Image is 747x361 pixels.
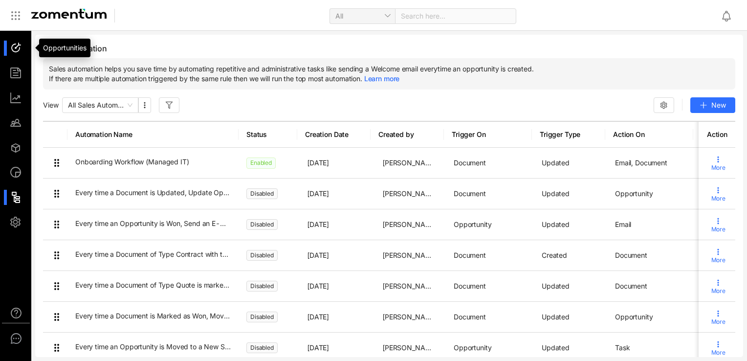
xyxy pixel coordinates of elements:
[75,311,231,321] span: Every time a Document is Marked as Won, Move the Opportunity to Won
[542,281,597,291] span: Updated
[615,220,685,229] span: Email
[68,98,132,113] span: All Sales Automations
[382,189,436,199] span: [PERSON_NAME]
[542,189,597,199] span: Updated
[246,250,278,261] span: Disabled
[454,250,524,260] span: Document
[307,343,363,353] span: [DATE]
[307,250,363,260] span: [DATE]
[31,9,107,19] img: Zomentum Logo
[711,163,725,172] span: More
[75,345,231,353] a: Every time an Opportunity is Moved to a New Stage, Create a Task
[454,343,524,353] span: Opportunity
[307,312,363,322] span: [DATE]
[699,121,735,148] th: Action
[454,220,524,229] span: Opportunity
[307,158,363,168] span: [DATE]
[39,39,90,57] div: Opportunities
[711,348,725,357] span: More
[49,74,399,83] span: If there are multiple automation triggered by the same rule then we will run the top most automat...
[382,343,436,353] span: [PERSON_NAME]
[615,158,685,168] span: Email, Document
[382,158,436,168] span: [PERSON_NAME]
[67,121,239,148] th: Automation Name
[75,252,231,261] a: Every time a Document of Type Contract with the name “Standard MSA” is created, Send the Document...
[542,220,597,229] span: Updated
[711,225,725,234] span: More
[615,343,685,353] span: Task
[246,312,278,322] span: Disabled
[615,250,685,260] span: Document
[239,121,297,148] th: Status
[615,281,685,291] span: Document
[454,189,524,199] span: Document
[542,343,597,353] span: Updated
[382,281,436,291] span: [PERSON_NAME]
[542,250,597,260] span: Created
[75,342,231,352] span: Every time an Opportunity is Moved to a New Stage, Create a Task
[690,97,735,113] button: New
[246,188,278,199] span: Disabled
[711,256,725,265] span: More
[542,158,597,168] span: Updated
[75,188,231,198] span: Every time a Document is Updated, Update Opportunity Estimated Value with Document Grand Total
[246,219,278,230] span: Disabled
[335,9,390,23] span: All
[711,317,725,326] span: More
[75,222,231,230] a: Every time an Opportunity is Won, Send an E-mail
[711,194,725,203] span: More
[246,342,278,353] span: Disabled
[246,158,276,169] span: Enabled
[454,281,524,291] span: Document
[75,219,231,228] span: Every time an Opportunity is Won, Send an E-mail
[542,312,597,322] span: Updated
[75,314,231,322] a: Every time a Document is Marked as Won, Move the Opportunity to Won
[454,158,524,168] span: Document
[246,281,278,292] span: Disabled
[711,287,725,295] span: More
[307,189,363,199] span: [DATE]
[711,100,726,110] span: New
[382,250,436,260] span: [PERSON_NAME]
[75,249,231,259] span: Every time a Document of Type Contract with the name “Standard MSA” is created, Send the Document...
[43,43,735,54] span: Sales Automation
[444,121,532,148] th: Trigger On
[615,312,685,322] span: Opportunity
[605,121,693,148] th: Action On
[75,191,231,199] a: Every time a Document is Updated, Update Opportunity Estimated Value with Document Grand Total
[532,121,605,148] th: Trigger Type
[382,220,436,229] span: [PERSON_NAME]
[454,312,524,322] span: Document
[49,65,534,73] span: Sales automation helps you save time by automating repetitive and administrative tasks like sendi...
[75,157,231,167] span: Onboarding Workflow (Managed IT)
[307,281,363,291] span: [DATE]
[297,121,371,148] th: Creation Date
[371,121,444,148] th: Created by
[307,220,363,229] span: [DATE]
[382,312,436,322] span: [PERSON_NAME]
[75,160,231,168] a: Onboarding Workflow (Managed IT)
[75,283,231,292] a: Every time a Document of Type Quote is marked as Won, Create a Document of Type Contract
[721,4,740,27] div: Notifications
[75,280,231,290] span: Every time a Document of Type Quote is marked as Won, Create a Document of Type Contract
[364,74,400,83] a: Learn more
[43,100,58,110] span: View
[615,189,685,199] span: Opportunity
